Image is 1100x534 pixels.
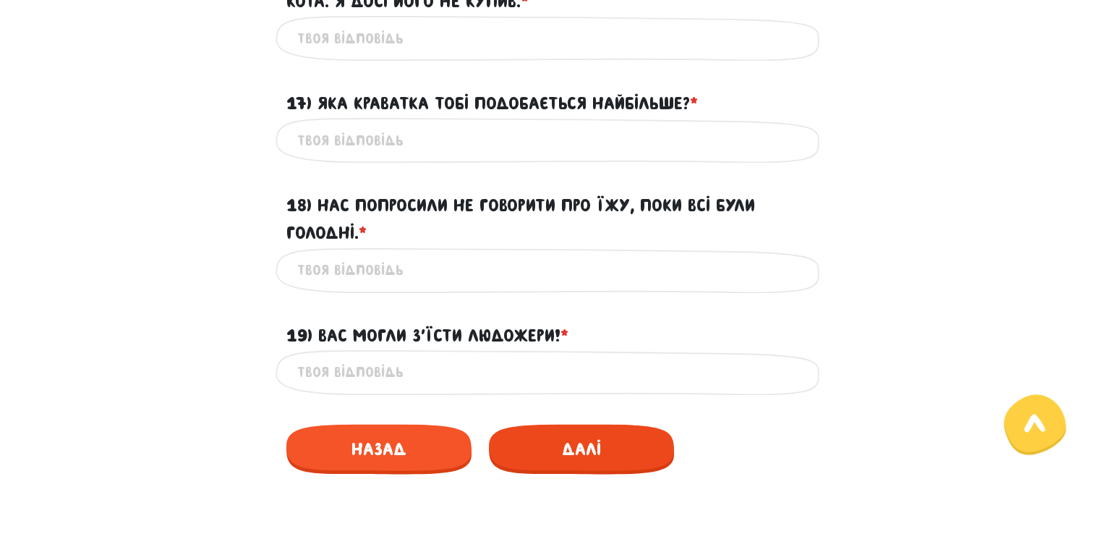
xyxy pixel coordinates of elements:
[286,192,814,247] label: 18) Нас попросили не говорити про їжу, поки всі були голодні.
[297,124,803,156] input: Твоя відповідь
[286,90,698,117] label: 17) Яка краватка тобі подобається найбільше?
[489,424,674,474] span: Далі
[286,322,568,349] label: 19) Вас могли з’їсти людожери!
[297,22,803,54] input: Твоя відповідь
[286,424,472,474] span: Назад
[297,356,803,389] input: Твоя відповідь
[297,254,803,287] input: Твоя відповідь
